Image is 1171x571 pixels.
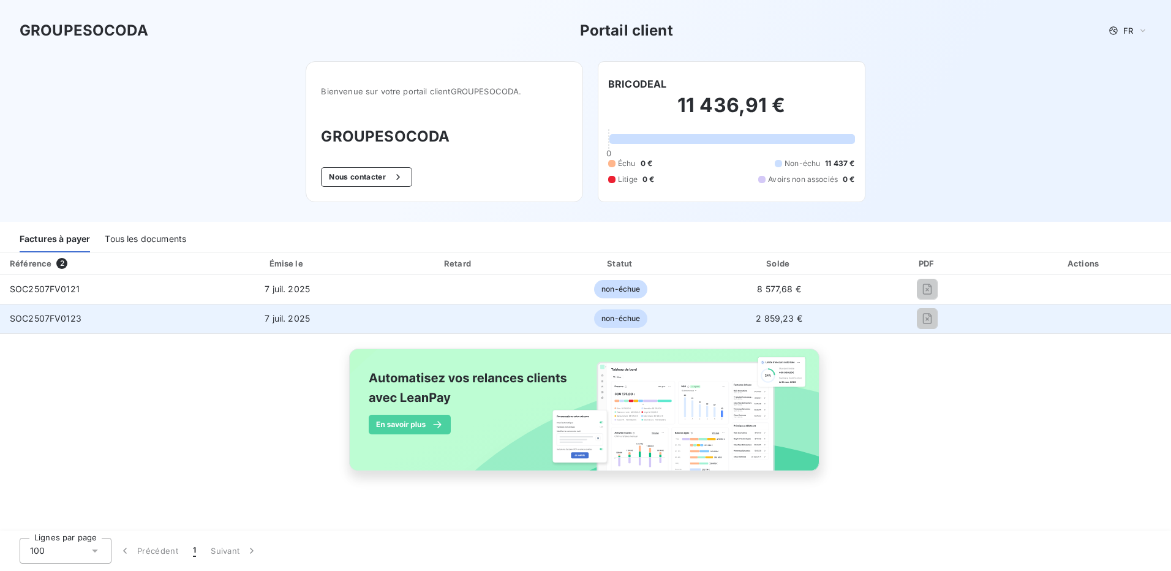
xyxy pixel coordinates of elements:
[594,309,647,328] span: non-échue
[105,227,186,252] div: Tous les documents
[757,284,801,294] span: 8 577,68 €
[606,148,611,158] span: 0
[618,158,636,169] span: Échu
[768,174,838,185] span: Avoirs non associés
[1000,257,1169,270] div: Actions
[186,538,203,564] button: 1
[265,284,310,294] span: 7 juil. 2025
[543,257,699,270] div: Statut
[785,158,820,169] span: Non-échu
[30,545,45,557] span: 100
[642,174,654,185] span: 0 €
[756,313,802,323] span: 2 859,23 €
[860,257,995,270] div: PDF
[200,257,374,270] div: Émise le
[618,174,638,185] span: Litige
[321,126,568,148] h3: GROUPESOCODA
[321,86,568,96] span: Bienvenue sur votre portail client GROUPESOCODA .
[321,167,412,187] button: Nous contacter
[193,545,196,557] span: 1
[1123,26,1133,36] span: FR
[338,341,833,492] img: banner
[203,538,265,564] button: Suivant
[56,258,67,269] span: 2
[843,174,854,185] span: 0 €
[10,259,51,268] div: Référence
[608,93,855,130] h2: 11 436,91 €
[594,280,647,298] span: non-échue
[20,20,148,42] h3: GROUPESOCODA
[10,313,81,323] span: SOC2507FV0123
[265,313,310,323] span: 7 juil. 2025
[641,158,652,169] span: 0 €
[608,77,666,91] h6: BRICODEAL
[580,20,673,42] h3: Portail client
[10,284,80,294] span: SOC2507FV0121
[704,257,855,270] div: Solde
[825,158,854,169] span: 11 437 €
[379,257,538,270] div: Retard
[111,538,186,564] button: Précédent
[20,227,90,252] div: Factures à payer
